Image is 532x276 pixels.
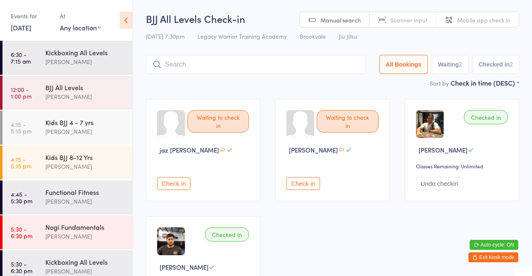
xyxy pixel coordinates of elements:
time: 5:30 - 6:30 pm [11,261,32,274]
a: [DATE] [11,23,31,32]
button: Auto-cycle: ON [470,240,518,250]
h2: BJJ All Levels Check-in [146,12,519,25]
div: [PERSON_NAME] [45,197,126,206]
div: [PERSON_NAME] [45,266,126,276]
div: Check in time (DESC) [451,78,519,87]
span: Legacy Warrior Training Academy [197,32,287,40]
div: Functional Fitness [45,187,126,197]
span: Scanner input [390,16,428,24]
div: 2 [459,61,462,68]
span: Jiu Jitsu [339,32,357,40]
div: BJJ All Levels [45,83,126,92]
time: 4:15 - 5:15 pm [11,121,32,134]
time: 4:15 - 5:15 pm [11,156,32,169]
button: Checked in2 [473,55,520,74]
span: jaz [PERSON_NAME] [160,145,219,154]
div: Checked in [464,110,508,124]
a: 12:00 -1:00 pmBJJ All Levels[PERSON_NAME] [2,76,133,110]
input: Search [146,55,366,74]
time: 5:30 - 6:30 pm [11,226,32,239]
div: Kids BJJ 8-12 Yrs [45,153,126,162]
div: [PERSON_NAME] [45,92,126,101]
div: [PERSON_NAME] [45,232,126,241]
div: Any location [60,23,101,32]
div: Events for [11,9,52,23]
time: 4:45 - 5:30 pm [11,191,32,204]
button: All Bookings [379,55,428,74]
div: Kickboxing All Levels [45,48,126,57]
div: [PERSON_NAME] [45,162,126,171]
div: Classes Remaining: Unlimited [416,163,510,170]
label: Sort by [430,79,449,87]
div: At [60,9,101,23]
div: Waiting to check in [317,110,378,133]
a: 4:45 -5:30 pmFunctional Fitness[PERSON_NAME] [2,180,133,214]
div: [PERSON_NAME] [45,127,126,136]
a: 6:30 -7:15 amKickboxing All Levels[PERSON_NAME] [2,41,133,75]
span: [PERSON_NAME] [419,145,468,154]
img: image1691559805.png [416,110,444,138]
span: Manual search [320,16,361,24]
time: 12:00 - 1:00 pm [11,86,32,99]
img: image1691556621.png [157,227,185,255]
span: Mobile app check in [457,16,510,24]
div: [PERSON_NAME] [45,57,126,67]
span: Brookvale [300,32,326,40]
button: Exit kiosk mode [468,252,518,262]
span: [PERSON_NAME] [289,145,338,154]
div: Kickboxing All Levels [45,257,126,266]
time: 6:30 - 7:15 am [11,51,31,64]
div: Checked in [205,227,249,241]
button: Check in [286,177,320,190]
button: Undo checkin [416,177,463,190]
div: Nogi Fundamentals [45,222,126,232]
div: Kids BJJ 4 - 7 yrs [45,118,126,127]
div: 2 [510,61,513,68]
div: Waiting to check in [187,110,249,133]
button: Waiting2 [432,55,468,74]
a: 4:15 -5:15 pmKids BJJ 8-12 Yrs[PERSON_NAME] [2,145,133,180]
a: 4:15 -5:15 pmKids BJJ 4 - 7 yrs[PERSON_NAME] [2,111,133,145]
button: Check in [157,177,190,190]
span: [DATE] 7:30pm [146,32,185,40]
span: [PERSON_NAME] [160,263,209,271]
a: 5:30 -6:30 pmNogi Fundamentals[PERSON_NAME] [2,215,133,249]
